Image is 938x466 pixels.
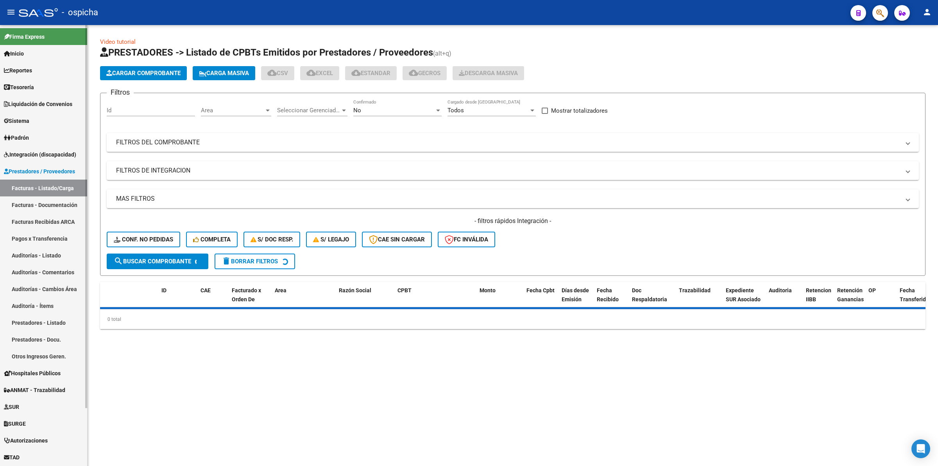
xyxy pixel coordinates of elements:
[4,403,19,411] span: SUR
[922,7,932,17] mat-icon: person
[339,287,371,293] span: Razón Social
[409,70,440,77] span: Gecros
[313,236,349,243] span: S/ legajo
[300,66,339,80] button: EXCEL
[100,47,433,58] span: PRESTADORES -> Listado de CPBTs Emitidos por Prestadores / Proveedores
[232,287,261,302] span: Facturado x Orden De
[803,282,834,317] datatable-header-cell: Retencion IIBB
[272,282,324,317] datatable-header-cell: Area
[632,287,667,302] span: Doc Respaldatoria
[107,87,134,98] h3: Filtros
[107,217,919,225] h4: - filtros rápidos Integración -
[4,453,20,462] span: TAD
[551,106,608,115] span: Mostrar totalizadores
[597,287,619,302] span: Fecha Recibido
[222,256,231,266] mat-icon: delete
[4,386,65,394] span: ANMAT - Trazabilidad
[4,49,24,58] span: Inicio
[114,256,123,266] mat-icon: search
[351,68,361,77] mat-icon: cloud_download
[277,107,340,114] span: Seleccionar Gerenciador
[199,70,249,77] span: Carga Masiva
[107,133,919,152] mat-expansion-panel-header: FILTROS DEL COMPROBANTE
[106,70,181,77] span: Cargar Comprobante
[445,236,488,243] span: FC Inválida
[837,287,864,302] span: Retención Ganancias
[806,287,831,302] span: Retencion IIBB
[4,167,75,176] span: Prestadores / Proveedores
[114,258,191,265] span: Buscar Comprobante
[723,282,766,317] datatable-header-cell: Expediente SUR Asociado
[4,133,29,142] span: Padrón
[448,107,464,114] span: Todos
[362,232,432,247] button: CAE SIN CARGAR
[4,83,34,92] span: Tesorería
[562,287,589,302] span: Días desde Emisión
[769,287,792,293] span: Auditoria
[726,287,761,302] span: Expediente SUR Asociado
[158,282,197,317] datatable-header-cell: ID
[4,66,32,75] span: Reportes
[193,236,231,243] span: Completa
[107,189,919,208] mat-expansion-panel-header: MAS FILTROS
[526,287,555,293] span: Fecha Cpbt
[62,4,98,21] span: - ospicha
[6,7,16,17] mat-icon: menu
[865,282,897,317] datatable-header-cell: OP
[459,70,518,77] span: Descarga Masiva
[229,282,272,317] datatable-header-cell: Facturado x Orden De
[4,32,45,41] span: Firma Express
[476,282,523,317] datatable-header-cell: Monto
[4,117,29,125] span: Sistema
[251,236,294,243] span: S/ Doc Resp.
[267,70,288,77] span: CSV
[559,282,594,317] datatable-header-cell: Días desde Emisión
[676,282,723,317] datatable-header-cell: Trazabilidad
[834,282,865,317] datatable-header-cell: Retención Ganancias
[116,194,900,203] mat-panel-title: MAS FILTROS
[438,232,495,247] button: FC Inválida
[306,232,356,247] button: S/ legajo
[345,66,397,80] button: Estandar
[336,282,394,317] datatable-header-cell: Razón Social
[453,66,524,80] button: Descarga Masiva
[243,232,301,247] button: S/ Doc Resp.
[201,107,264,114] span: Area
[679,287,711,293] span: Trazabilidad
[403,66,447,80] button: Gecros
[116,166,900,175] mat-panel-title: FILTROS DE INTEGRACION
[480,287,496,293] span: Monto
[100,38,136,45] a: Video tutorial
[116,138,900,147] mat-panel-title: FILTROS DEL COMPROBANTE
[107,161,919,180] mat-expansion-panel-header: FILTROS DE INTEGRACION
[523,282,559,317] datatable-header-cell: Fecha Cpbt
[107,232,180,247] button: Conf. no pedidas
[107,254,208,269] button: Buscar Comprobante
[369,236,425,243] span: CAE SIN CARGAR
[453,66,524,80] app-download-masive: Descarga masiva de comprobantes (adjuntos)
[215,254,295,269] button: Borrar Filtros
[114,236,173,243] span: Conf. no pedidas
[100,66,187,80] button: Cargar Comprobante
[200,287,211,293] span: CAE
[4,369,61,378] span: Hospitales Públicos
[186,232,238,247] button: Completa
[267,68,277,77] mat-icon: cloud_download
[261,66,294,80] button: CSV
[161,287,166,293] span: ID
[397,287,412,293] span: CPBT
[409,68,418,77] mat-icon: cloud_download
[197,282,229,317] datatable-header-cell: CAE
[629,282,676,317] datatable-header-cell: Doc Respaldatoria
[100,309,925,329] div: 0 total
[594,282,629,317] datatable-header-cell: Fecha Recibido
[275,287,286,293] span: Area
[766,282,803,317] datatable-header-cell: Auditoria
[222,258,278,265] span: Borrar Filtros
[353,107,361,114] span: No
[306,70,333,77] span: EXCEL
[394,282,476,317] datatable-header-cell: CPBT
[193,66,255,80] button: Carga Masiva
[911,439,930,458] div: Open Intercom Messenger
[306,68,316,77] mat-icon: cloud_download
